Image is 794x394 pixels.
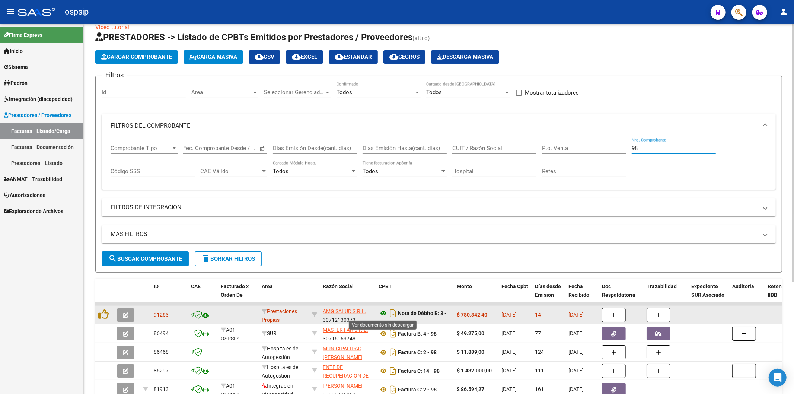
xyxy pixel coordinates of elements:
span: 14 [535,312,541,318]
span: 91263 [154,312,169,318]
span: Trazabilidad [647,283,677,289]
button: Borrar Filtros [195,251,262,266]
span: CPBT [379,283,392,289]
mat-icon: cloud_download [389,52,398,61]
span: CSV [255,54,274,60]
span: Todos [426,89,442,96]
span: (alt+q) [412,35,430,42]
div: Open Intercom Messenger [769,369,787,387]
span: Prestaciones Propias [262,308,297,323]
mat-panel-title: MAS FILTROS [111,230,758,238]
div: 30718615700 [323,363,373,379]
span: SUR [262,330,277,336]
button: CSV [249,50,280,64]
mat-expansion-panel-header: FILTROS DEL COMPROBANTE [102,114,776,138]
span: Area [262,283,273,289]
span: Días desde Emisión [535,283,561,298]
mat-icon: menu [6,7,15,16]
datatable-header-cell: Fecha Recibido [565,279,599,311]
strong: $ 49.275,00 [457,330,484,336]
button: Carga Masiva [184,50,243,64]
strong: $ 11.889,00 [457,349,484,355]
datatable-header-cell: ID [151,279,188,311]
button: Gecros [383,50,425,64]
span: 77 [535,330,541,336]
span: 86297 [154,368,169,374]
span: 86494 [154,330,169,336]
span: [PERSON_NAME] [323,383,363,389]
mat-icon: person [779,7,788,16]
span: Doc Respaldatoria [602,283,635,298]
span: ANMAT - Trazabilidad [4,175,62,183]
h3: Filtros [102,70,127,80]
input: Fecha inicio [183,145,213,152]
span: Fecha Recibido [568,283,589,298]
strong: Factura C: 2 - 98 [398,349,437,355]
datatable-header-cell: Area [259,279,309,311]
datatable-header-cell: Días desde Emisión [532,279,565,311]
mat-panel-title: FILTROS DE INTEGRACION [111,203,758,212]
span: Borrar Filtros [201,255,255,262]
span: Hospitales de Autogestión [262,346,298,360]
datatable-header-cell: CPBT [376,279,454,311]
span: Seleccionar Gerenciador [264,89,324,96]
mat-icon: search [108,254,117,263]
span: Descarga Masiva [437,54,493,60]
span: Area [191,89,252,96]
span: Sistema [4,63,28,71]
span: Explorador de Archivos [4,207,63,215]
span: CAE [191,283,201,289]
div: FILTROS DEL COMPROBANTE [102,138,776,190]
span: EXCEL [292,54,317,60]
button: Buscar Comprobante [102,251,189,266]
span: 161 [535,386,544,392]
mat-panel-title: FILTROS DEL COMPROBANTE [111,122,758,130]
span: [DATE] [501,386,517,392]
span: Expediente SUR Asociado [691,283,724,298]
strong: $ 780.342,40 [457,312,487,318]
span: Cargar Comprobante [101,54,172,60]
span: Estandar [335,54,372,60]
datatable-header-cell: Auditoria [729,279,765,311]
span: Todos [337,89,352,96]
span: Mostrar totalizadores [525,88,579,97]
span: 124 [535,349,544,355]
strong: $ 1.432.000,00 [457,368,492,374]
mat-icon: delete [201,254,210,263]
datatable-header-cell: Facturado x Orden De [218,279,259,311]
span: Firma Express [4,31,42,39]
span: PRESTADORES -> Listado de CPBTs Emitidos por Prestadores / Proveedores [95,32,412,42]
span: Carga Masiva [189,54,237,60]
strong: Factura C: 14 - 98 [398,368,440,374]
span: Monto [457,283,472,289]
span: MUNICIPALIDAD [PERSON_NAME][GEOGRAPHIC_DATA] [323,346,373,369]
datatable-header-cell: Fecha Cpbt [498,279,532,311]
span: - ospsip [59,4,89,20]
span: [DATE] [501,368,517,374]
span: Hospitales de Autogestión [262,364,298,379]
datatable-header-cell: Razón Social [320,279,376,311]
span: Autorizaciones [4,191,45,199]
strong: Factura C: 2 - 98 [398,387,437,393]
span: Retencion IIBB [768,283,792,298]
strong: $ 86.594,27 [457,386,484,392]
span: Facturado x Orden De [221,283,249,298]
span: Auditoria [732,283,754,289]
input: Fecha fin [220,145,256,152]
i: Descargar documento [388,328,398,340]
datatable-header-cell: Doc Respaldatoria [599,279,644,311]
span: [DATE] [501,330,517,336]
app-download-masive: Descarga masiva de comprobantes (adjuntos) [431,50,499,64]
span: Todos [273,168,288,175]
datatable-header-cell: Trazabilidad [644,279,688,311]
span: Fecha Cpbt [501,283,528,289]
i: Descargar documento [388,365,398,377]
span: [DATE] [568,349,584,355]
div: 30712130373 [323,307,373,323]
span: 86468 [154,349,169,355]
datatable-header-cell: CAE [188,279,218,311]
mat-expansion-panel-header: FILTROS DE INTEGRACION [102,198,776,216]
div: 30716163748 [323,326,373,341]
span: Razón Social [323,283,354,289]
span: Padrón [4,79,28,87]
